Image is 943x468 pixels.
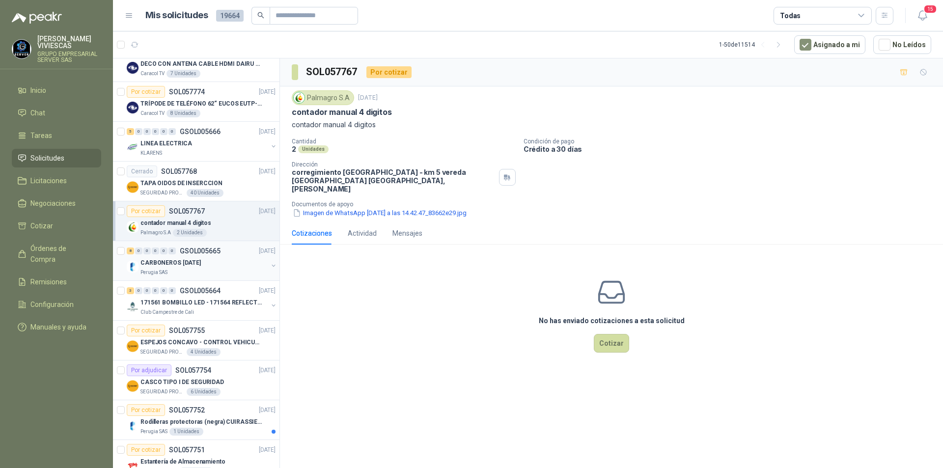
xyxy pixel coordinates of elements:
[392,228,422,239] div: Mensajes
[140,229,171,237] p: Palmagro S.A
[140,298,263,307] p: 171561 BOMBILLO LED - 171564 REFLECTOR 50W
[113,360,279,400] a: Por adjudicarSOL057754[DATE] Company LogoCASCO TIPO I DE SEGURIDADSEGURIDAD PROVISER LTDA6 Unidades
[143,287,151,294] div: 0
[780,10,801,21] div: Todas
[873,35,931,54] button: No Leídos
[12,104,101,122] a: Chat
[259,247,276,256] p: [DATE]
[140,308,194,316] p: Club Campestre de Cali
[292,145,296,153] p: 2
[140,348,185,356] p: SEGURIDAD PROVISER LTDA
[259,87,276,97] p: [DATE]
[140,99,263,109] p: TRÍPODE DE TELÉFONO 62“ EUCOS EUTP-010
[127,165,157,177] div: Cerrado
[140,388,185,396] p: SEGURIDAD PROVISER LTDA
[12,81,101,100] a: Inicio
[292,90,354,105] div: Palmagro S.A
[127,380,139,392] img: Company Logo
[30,220,53,231] span: Cotizar
[127,181,139,193] img: Company Logo
[292,161,495,168] p: Dirección
[143,248,151,254] div: 0
[366,66,412,78] div: Por cotizar
[140,179,222,188] p: TAPA OIDOS DE INSERCCION
[594,334,629,353] button: Cotizar
[152,128,159,135] div: 0
[168,248,176,254] div: 0
[166,110,200,117] div: 8 Unidades
[175,367,211,374] p: SOL057754
[168,128,176,135] div: 0
[37,35,101,49] p: [PERSON_NAME] VIVIESCAS
[127,444,165,456] div: Por cotizar
[298,145,329,153] div: Unidades
[292,168,495,193] p: corregimiento [GEOGRAPHIC_DATA] - km 5 vereda [GEOGRAPHIC_DATA] [GEOGRAPHIC_DATA] , [PERSON_NAME]
[259,445,276,455] p: [DATE]
[113,82,279,122] a: Por cotizarSOL057774[DATE] Company LogoTRÍPODE DE TELÉFONO 62“ EUCOS EUTP-010Caracol TV8 Unidades
[259,366,276,375] p: [DATE]
[259,207,276,216] p: [DATE]
[794,35,865,54] button: Asignado a mi
[187,348,221,356] div: 4 Unidades
[12,171,101,190] a: Licitaciones
[127,221,139,233] img: Company Logo
[12,318,101,336] a: Manuales y ayuda
[166,70,200,78] div: 7 Unidades
[30,276,67,287] span: Remisiones
[216,10,244,22] span: 19664
[140,457,225,467] p: Estantería de Almacenamiento
[30,322,86,332] span: Manuales y ayuda
[169,88,205,95] p: SOL057774
[140,258,201,268] p: CARBONEROS [DATE]
[180,128,221,135] p: GSOL005666
[30,243,92,265] span: Órdenes de Compra
[259,286,276,296] p: [DATE]
[30,198,76,209] span: Negociaciones
[914,7,931,25] button: 15
[113,42,279,82] a: Por cotizarSOL057775[DATE] Company LogoDECO CON ANTENA CABLE HDMI DAIRU DR90014Caracol TV7 Unidades
[127,340,139,352] img: Company Logo
[292,201,939,208] p: Documentos de apoyo
[292,228,332,239] div: Cotizaciones
[140,149,162,157] p: KLARENS
[127,128,134,135] div: 5
[161,168,197,175] p: SOL057768
[127,325,165,336] div: Por cotizar
[12,40,31,58] img: Company Logo
[12,239,101,269] a: Órdenes de Compra
[127,126,277,157] a: 5 0 0 0 0 0 GSOL005666[DATE] Company LogoLINEA ELECTRICAKLARENS
[30,299,74,310] span: Configuración
[140,338,263,347] p: ESPEJOS CONCAVO - CONTROL VEHICULAR
[292,119,931,130] p: contador manual 4 digitos
[12,126,101,145] a: Tareas
[292,138,516,145] p: Cantidad
[135,128,142,135] div: 0
[180,248,221,254] p: GSOL005665
[127,285,277,316] a: 3 0 0 0 0 0 GSOL005664[DATE] Company Logo171561 BOMBILLO LED - 171564 REFLECTOR 50WClub Campestre...
[12,273,101,291] a: Remisiones
[160,128,167,135] div: 0
[135,248,142,254] div: 0
[127,205,165,217] div: Por cotizar
[30,153,64,164] span: Solicitudes
[259,326,276,335] p: [DATE]
[257,12,264,19] span: search
[187,388,221,396] div: 6 Unidades
[12,149,101,167] a: Solicitudes
[140,70,165,78] p: Caracol TV
[168,287,176,294] div: 0
[127,287,134,294] div: 3
[127,261,139,273] img: Company Logo
[140,269,167,276] p: Perugia SAS
[140,417,263,427] p: Rodilleras protectoras (negra) CUIRASSIER para motocicleta, rodilleras para motocicleta,
[113,162,279,201] a: CerradoSOL057768[DATE] Company LogoTAPA OIDOS DE INSERCCIONSEGURIDAD PROVISER LTDA40 Unidades
[145,8,208,23] h1: Mis solicitudes
[259,406,276,415] p: [DATE]
[140,110,165,117] p: Caracol TV
[292,208,468,218] button: Imagen de WhatsApp [DATE] a las 14.42.47_83662e29.jpg
[12,295,101,314] a: Configuración
[306,64,359,80] h3: SOL057767
[169,446,205,453] p: SOL057751
[127,245,277,276] a: 8 0 0 0 0 0 GSOL005665[DATE] Company LogoCARBONEROS [DATE]Perugia SAS
[169,428,203,436] div: 1 Unidades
